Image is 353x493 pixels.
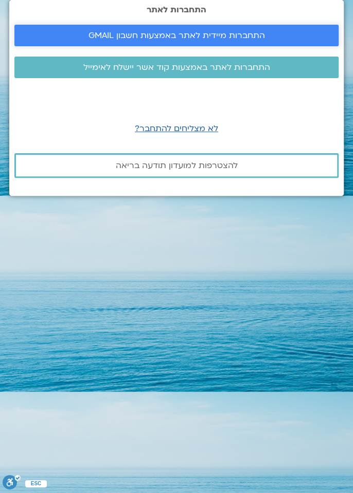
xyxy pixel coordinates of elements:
span: להצטרפות למועדון תודעה בריאה [116,161,238,170]
a: התחברות מיידית לאתר באמצעות חשבון GMAIL [14,25,339,46]
a: להצטרפות למועדון תודעה בריאה [14,153,339,178]
span: התחברות לאתר באמצעות קוד אשר יישלח לאימייל [83,63,270,72]
span: התחברות מיידית לאתר באמצעות חשבון GMAIL [89,31,265,40]
a: לא מצליחים להתחבר? [135,123,218,134]
h2: התחברות לאתר [14,5,339,14]
a: התחברות לאתר באמצעות קוד אשר יישלח לאימייל [14,57,339,78]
